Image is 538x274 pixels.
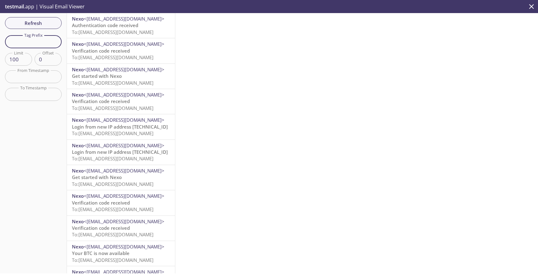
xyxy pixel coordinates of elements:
span: To: [EMAIL_ADDRESS][DOMAIN_NAME] [72,54,153,60]
span: To: [EMAIL_ADDRESS][DOMAIN_NAME] [72,257,153,263]
span: Login from new IP address [TECHNICAL_ID] [72,149,168,155]
span: Nexo [72,218,84,224]
span: Your BTC is now available [72,250,130,256]
span: To: [EMAIL_ADDRESS][DOMAIN_NAME] [72,130,153,136]
span: To: [EMAIL_ADDRESS][DOMAIN_NAME] [72,80,153,86]
div: Nexo<[EMAIL_ADDRESS][DOMAIN_NAME]>Authentication code receivedTo:[EMAIL_ADDRESS][DOMAIN_NAME] [67,13,175,38]
span: Login from new IP address [TECHNICAL_ID] [72,124,168,130]
span: <[EMAIL_ADDRESS][DOMAIN_NAME]> [84,92,164,98]
span: <[EMAIL_ADDRESS][DOMAIN_NAME]> [84,117,164,123]
div: Nexo<[EMAIL_ADDRESS][DOMAIN_NAME]>Login from new IP address [TECHNICAL_ID]To:[EMAIL_ADDRESS][DOMA... [67,140,175,165]
div: Nexo<[EMAIL_ADDRESS][DOMAIN_NAME]>Verification code receivedTo:[EMAIL_ADDRESS][DOMAIN_NAME] [67,89,175,114]
span: Get started with Nexo [72,73,122,79]
span: Nexo [72,243,84,250]
span: Nexo [72,66,84,73]
span: Nexo [72,142,84,149]
span: Nexo [72,168,84,174]
span: <[EMAIL_ADDRESS][DOMAIN_NAME]> [84,243,164,250]
div: Nexo<[EMAIL_ADDRESS][DOMAIN_NAME]>Get started with NexoTo:[EMAIL_ADDRESS][DOMAIN_NAME] [67,64,175,89]
span: Nexo [72,193,84,199]
div: Nexo<[EMAIL_ADDRESS][DOMAIN_NAME]>Login from new IP address [TECHNICAL_ID]To:[EMAIL_ADDRESS][DOMA... [67,114,175,139]
span: To: [EMAIL_ADDRESS][DOMAIN_NAME] [72,181,153,187]
span: To: [EMAIL_ADDRESS][DOMAIN_NAME] [72,105,153,111]
div: Nexo<[EMAIL_ADDRESS][DOMAIN_NAME]>Verification code receivedTo:[EMAIL_ADDRESS][DOMAIN_NAME] [67,216,175,241]
span: Nexo [72,92,84,98]
span: <[EMAIL_ADDRESS][DOMAIN_NAME]> [84,142,164,149]
span: To: [EMAIL_ADDRESS][DOMAIN_NAME] [72,155,153,162]
div: Nexo<[EMAIL_ADDRESS][DOMAIN_NAME]>Get started with NexoTo:[EMAIL_ADDRESS][DOMAIN_NAME] [67,165,175,190]
span: Nexo [72,117,84,123]
span: <[EMAIL_ADDRESS][DOMAIN_NAME]> [84,41,164,47]
span: To: [EMAIL_ADDRESS][DOMAIN_NAME] [72,231,153,238]
span: Nexo [72,41,84,47]
span: <[EMAIL_ADDRESS][DOMAIN_NAME]> [84,193,164,199]
div: Nexo<[EMAIL_ADDRESS][DOMAIN_NAME]>Your BTC is now availableTo:[EMAIL_ADDRESS][DOMAIN_NAME] [67,241,175,266]
span: Verification code received [72,48,130,54]
button: Refresh [5,17,62,29]
div: Nexo<[EMAIL_ADDRESS][DOMAIN_NAME]>Verification code receivedTo:[EMAIL_ADDRESS][DOMAIN_NAME] [67,38,175,63]
span: Authentication code received [72,22,138,28]
span: <[EMAIL_ADDRESS][DOMAIN_NAME]> [84,218,164,224]
span: To: [EMAIL_ADDRESS][DOMAIN_NAME] [72,29,153,35]
span: Verification code received [72,98,130,104]
span: Get started with Nexo [72,174,122,180]
span: <[EMAIL_ADDRESS][DOMAIN_NAME]> [84,168,164,174]
div: Nexo<[EMAIL_ADDRESS][DOMAIN_NAME]>Verification code receivedTo:[EMAIL_ADDRESS][DOMAIN_NAME] [67,190,175,215]
span: <[EMAIL_ADDRESS][DOMAIN_NAME]> [84,16,164,22]
span: Nexo [72,16,84,22]
span: testmail [5,3,24,10]
span: Verification code received [72,200,130,206]
span: To: [EMAIL_ADDRESS][DOMAIN_NAME] [72,206,153,212]
span: <[EMAIL_ADDRESS][DOMAIN_NAME]> [84,66,164,73]
span: Verification code received [72,225,130,231]
span: Refresh [10,19,57,27]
